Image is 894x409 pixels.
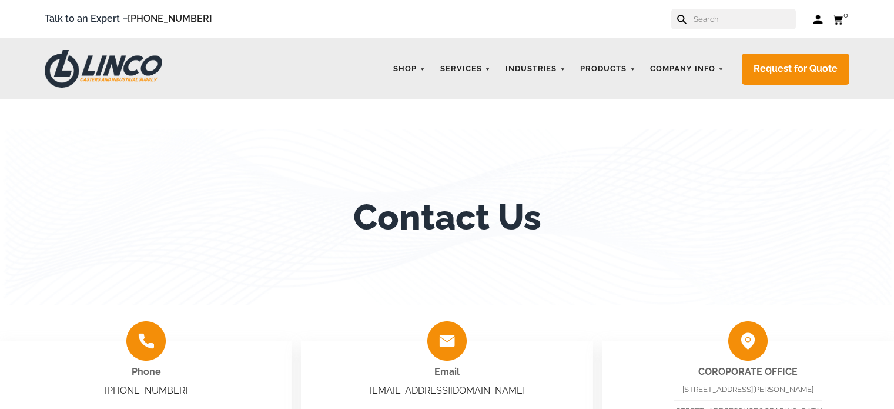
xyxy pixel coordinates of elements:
[105,385,187,396] a: [PHONE_NUMBER]
[434,366,460,377] span: Email
[832,12,849,26] a: 0
[728,321,768,361] img: group-2010.png
[813,14,823,25] a: Log in
[132,366,161,377] span: Phone
[45,50,162,88] img: LINCO CASTERS & INDUSTRIAL SUPPLY
[843,11,848,19] span: 0
[434,58,497,81] a: Services
[370,385,525,396] a: [EMAIL_ADDRESS][DOMAIN_NAME]
[427,321,467,361] img: group-2008.png
[742,54,849,85] a: Request for Quote
[692,9,796,29] input: Search
[500,58,572,81] a: Industries
[698,366,798,377] strong: COROPORATE OFFICE
[45,11,212,27] span: Talk to an Expert –
[644,58,730,81] a: Company Info
[387,58,431,81] a: Shop
[574,58,641,81] a: Products
[353,197,541,238] h1: Contact Us
[126,321,166,361] img: group-2009.png
[128,13,212,24] a: [PHONE_NUMBER]
[682,385,813,394] span: [STREET_ADDRESS][PERSON_NAME]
